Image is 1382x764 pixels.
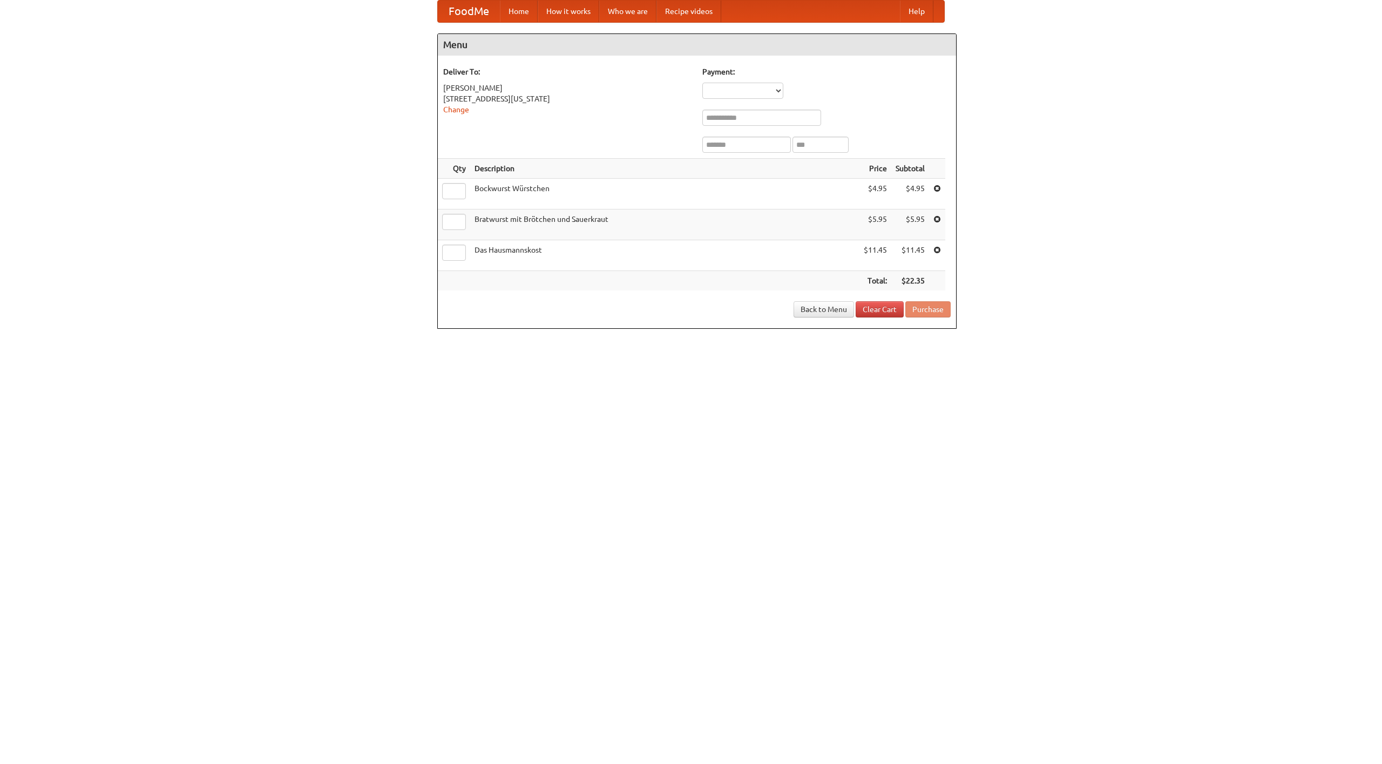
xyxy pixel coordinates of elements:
[438,159,470,179] th: Qty
[438,1,500,22] a: FoodMe
[538,1,599,22] a: How it works
[859,159,891,179] th: Price
[443,105,469,114] a: Change
[859,240,891,271] td: $11.45
[856,301,904,317] a: Clear Cart
[438,34,956,56] h4: Menu
[891,179,929,209] td: $4.95
[891,159,929,179] th: Subtotal
[900,1,933,22] a: Help
[470,240,859,271] td: Das Hausmannskost
[905,301,951,317] button: Purchase
[443,83,692,93] div: [PERSON_NAME]
[859,209,891,240] td: $5.95
[859,271,891,291] th: Total:
[470,209,859,240] td: Bratwurst mit Brötchen und Sauerkraut
[702,66,951,77] h5: Payment:
[859,179,891,209] td: $4.95
[794,301,854,317] a: Back to Menu
[599,1,656,22] a: Who we are
[656,1,721,22] a: Recipe videos
[500,1,538,22] a: Home
[891,240,929,271] td: $11.45
[443,93,692,104] div: [STREET_ADDRESS][US_STATE]
[470,159,859,179] th: Description
[470,179,859,209] td: Bockwurst Würstchen
[443,66,692,77] h5: Deliver To:
[891,209,929,240] td: $5.95
[891,271,929,291] th: $22.35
